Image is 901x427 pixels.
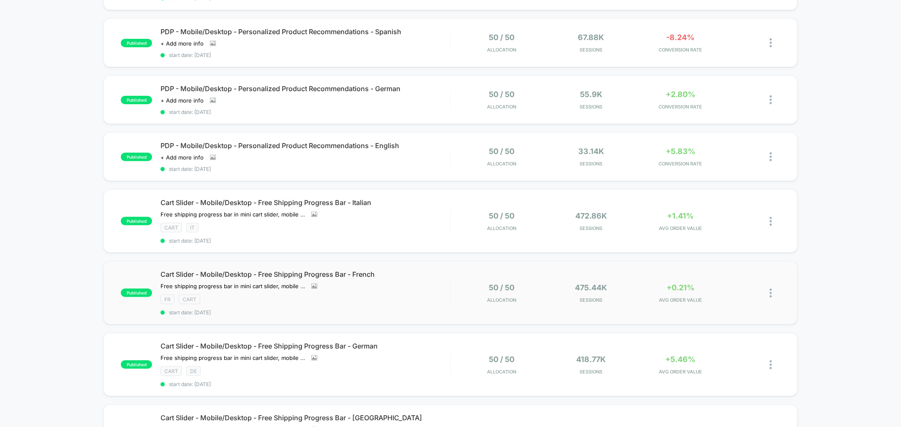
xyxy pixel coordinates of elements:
[161,309,450,316] span: start date: [DATE]
[489,355,515,364] span: 50 / 50
[487,297,517,303] span: Allocation
[186,223,199,232] span: IT
[549,297,634,303] span: Sessions
[638,104,723,110] span: CONVERSION RATE
[161,109,450,115] span: start date: [DATE]
[161,223,182,232] span: CART
[161,354,305,361] span: Free shipping progress bar in mini cart slider, mobile only
[161,211,305,218] span: Free shipping progress bar in mini cart slider, mobile only
[489,33,515,42] span: 50 / 50
[770,289,772,297] img: close
[770,152,772,161] img: close
[578,147,604,156] span: 33.14k
[549,369,634,375] span: Sessions
[121,360,152,369] span: published
[121,289,152,297] span: published
[770,95,772,104] img: close
[666,90,695,99] span: +2.80%
[161,97,204,104] span: + Add more info
[549,161,634,167] span: Sessions
[487,161,517,167] span: Allocation
[121,96,152,104] span: published
[161,283,305,289] span: Free shipping progress bar in mini cart slider, mobile only
[121,153,152,161] span: published
[161,166,450,172] span: start date: [DATE]
[161,84,450,93] span: PDP - Mobile/Desktop - Personalized Product Recommendations - German
[487,369,517,375] span: Allocation
[161,381,450,387] span: start date: [DATE]
[770,360,772,369] img: close
[638,47,723,53] span: CONVERSION RATE
[549,104,634,110] span: Sessions
[161,342,450,350] span: Cart Slider - Mobile/Desktop - Free Shipping Progress Bar - German
[161,141,450,150] span: PDP - Mobile/Desktop - Personalized Product Recommendations - English
[161,198,450,207] span: Cart Slider - Mobile/Desktop - Free Shipping Progress Bar - Italian
[489,211,515,220] span: 50 / 50
[549,47,634,53] span: Sessions
[161,413,450,422] span: Cart Slider - Mobile/Desktop - Free Shipping Progress Bar - [GEOGRAPHIC_DATA]
[161,238,450,244] span: start date: [DATE]
[161,295,174,304] span: FR
[667,283,694,292] span: +0.21%
[638,369,723,375] span: AVG ORDER VALUE
[121,39,152,47] span: published
[577,355,606,364] span: 418.77k
[638,297,723,303] span: AVG ORDER VALUE
[770,217,772,226] img: close
[487,104,517,110] span: Allocation
[638,225,723,231] span: AVG ORDER VALUE
[578,33,604,42] span: 67.88k
[489,90,515,99] span: 50 / 50
[549,225,634,231] span: Sessions
[161,270,450,278] span: Cart Slider - Mobile/Desktop - Free Shipping Progress Bar - French
[638,161,723,167] span: CONVERSION RATE
[179,295,200,304] span: CART
[489,283,515,292] span: 50 / 50
[580,90,602,99] span: 55.9k
[161,366,182,376] span: CART
[575,211,607,220] span: 472.86k
[161,40,204,47] span: + Add more info
[121,217,152,225] span: published
[770,38,772,47] img: close
[487,47,517,53] span: Allocation
[667,33,695,42] span: -8.24%
[161,52,450,58] span: start date: [DATE]
[575,283,607,292] span: 475.44k
[161,154,204,161] span: + Add more info
[666,355,696,364] span: +5.46%
[161,27,450,36] span: PDP - Mobile/Desktop - Personalized Product Recommendations - Spanish
[666,147,695,156] span: +5.83%
[489,147,515,156] span: 50 / 50
[667,211,694,220] span: +1.41%
[487,225,517,231] span: Allocation
[186,366,201,376] span: DE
